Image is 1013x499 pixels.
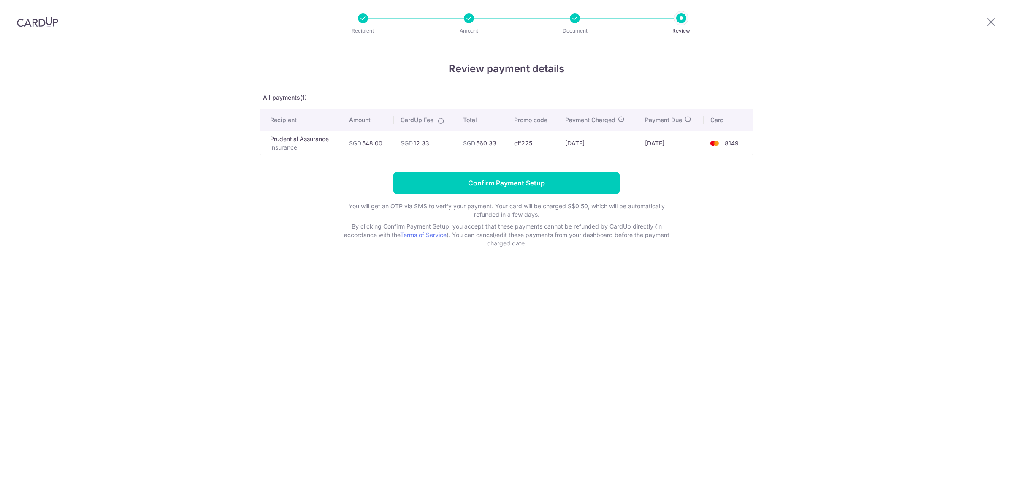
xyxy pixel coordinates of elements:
td: [DATE] [638,131,704,155]
img: <span class="translation_missing" title="translation missing: en.account_steps.new_confirm_form.b... [706,138,723,148]
iframe: Opens a widget where you can find more information [959,474,1005,495]
th: Promo code [507,109,558,131]
span: SGD [463,139,475,147]
td: 12.33 [394,131,456,155]
td: Prudential Assurance [260,131,342,155]
span: Payment Due [645,116,682,124]
p: By clicking Confirm Payment Setup, you accept that these payments cannot be refunded by CardUp di... [338,222,675,248]
th: Recipient [260,109,342,131]
td: off225 [507,131,558,155]
img: CardUp [17,17,58,27]
p: Amount [438,27,500,35]
a: Terms of Service [400,231,447,238]
p: Insurance [270,143,336,152]
span: SGD [349,139,361,147]
span: SGD [401,139,413,147]
p: Document [544,27,606,35]
th: Total [456,109,507,131]
h4: Review payment details [260,61,753,76]
th: Amount [342,109,393,131]
span: CardUp Fee [401,116,433,124]
p: Recipient [332,27,394,35]
p: All payments(1) [260,93,753,102]
td: 560.33 [456,131,507,155]
p: Review [650,27,712,35]
td: [DATE] [558,131,638,155]
td: 548.00 [342,131,393,155]
span: Payment Charged [565,116,615,124]
input: Confirm Payment Setup [393,172,620,194]
p: You will get an OTP via SMS to verify your payment. Your card will be charged S$0.50, which will ... [338,202,675,219]
th: Card [704,109,753,131]
span: 8149 [725,139,739,147]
